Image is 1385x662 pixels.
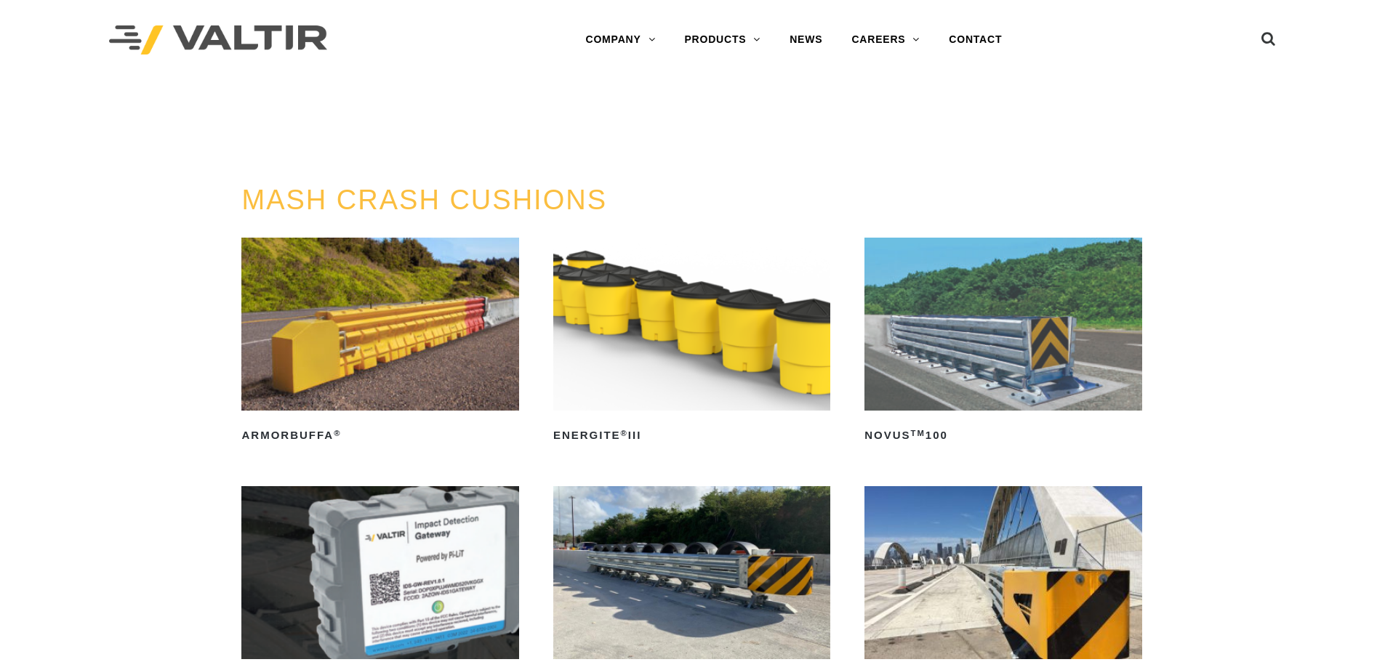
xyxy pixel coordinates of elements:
[571,25,670,55] a: COMPANY
[553,238,830,447] a: ENERGITE®III
[334,429,341,437] sup: ®
[775,25,837,55] a: NEWS
[864,238,1141,447] a: NOVUSTM100
[241,238,518,447] a: ArmorBuffa®
[553,424,830,447] h2: ENERGITE III
[109,25,327,55] img: Valtir
[670,25,775,55] a: PRODUCTS
[241,185,607,215] a: MASH CRASH CUSHIONS
[864,424,1141,447] h2: NOVUS 100
[934,25,1016,55] a: CONTACT
[911,429,926,437] sup: TM
[837,25,934,55] a: CAREERS
[621,429,628,437] sup: ®
[241,424,518,447] h2: ArmorBuffa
